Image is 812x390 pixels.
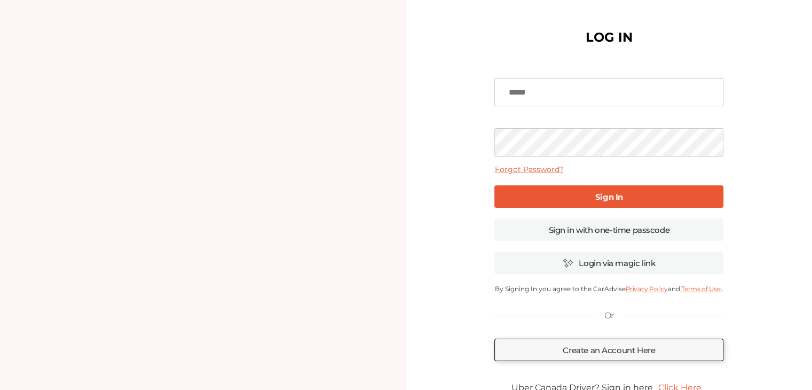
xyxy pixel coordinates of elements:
[494,165,563,174] a: Forgot Password?
[595,192,623,202] b: Sign In
[625,285,667,293] a: Privacy Policy
[586,32,633,43] h1: LOG IN
[494,252,723,274] a: Login via magic link
[494,285,723,293] p: By Signing In you agree to the CarAdvise and .
[494,339,723,361] a: Create an Account Here
[604,310,614,322] p: Or
[494,185,723,208] a: Sign In
[563,258,573,268] img: magic_icon.32c66aac.svg
[680,285,722,293] a: Terms of Use
[494,219,723,241] a: Sign in with one-time passcode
